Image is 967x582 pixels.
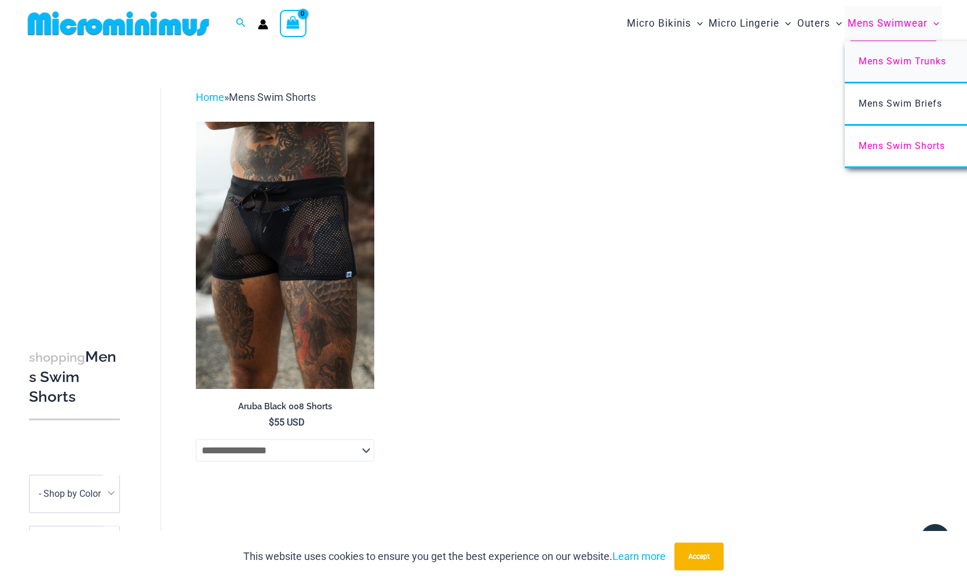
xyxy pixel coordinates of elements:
[709,9,779,38] span: Micro Lingerie
[30,526,119,544] span: - Shop by Fabric
[627,9,691,38] span: Micro Bikinis
[38,530,104,541] span: - Shop by Fabric
[196,122,374,389] img: Aruba Black 008 Shorts 01
[280,10,306,37] a: View Shopping Cart, empty
[29,347,120,406] h3: Mens Swim Shorts
[196,401,374,416] a: Aruba Black 008 Shorts
[29,350,85,365] span: shopping
[830,9,842,38] span: Menu Toggle
[859,140,945,151] span: Mens Swim Shorts
[30,475,119,512] span: - Shop by Color
[23,10,214,37] img: MM SHOP LOGO FLAT
[845,6,942,41] a: Mens SwimwearMenu ToggleMenu Toggle
[196,91,316,103] span: »
[691,9,703,38] span: Menu Toggle
[612,550,666,562] a: Learn more
[269,417,305,428] bdi: 55 USD
[859,56,946,67] span: Mens Swim Trunks
[39,488,101,499] span: - Shop by Color
[794,6,845,41] a: OutersMenu ToggleMenu Toggle
[229,91,316,103] span: Mens Swim Shorts
[29,526,120,545] span: - Shop by Fabric
[196,401,374,412] h2: Aruba Black 008 Shorts
[624,6,706,41] a: Micro BikinisMenu ToggleMenu Toggle
[269,417,274,428] span: $
[243,548,666,565] p: This website uses cookies to ensure you get the best experience on our website.
[674,543,724,570] button: Accept
[928,9,939,38] span: Menu Toggle
[29,79,133,311] iframe: TrustedSite Certified
[29,475,120,513] span: - Shop by Color
[779,9,791,38] span: Menu Toggle
[848,9,928,38] span: Mens Swimwear
[236,16,246,31] a: Search icon link
[196,91,224,103] a: Home
[859,98,942,109] span: Mens Swim Briefs
[622,4,944,43] nav: Site Navigation
[196,122,374,389] a: Aruba Black 008 Shorts 01Aruba Black 008 Shorts 02Aruba Black 008 Shorts 02
[706,6,794,41] a: Micro LingerieMenu ToggleMenu Toggle
[797,9,830,38] span: Outers
[258,19,268,30] a: Account icon link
